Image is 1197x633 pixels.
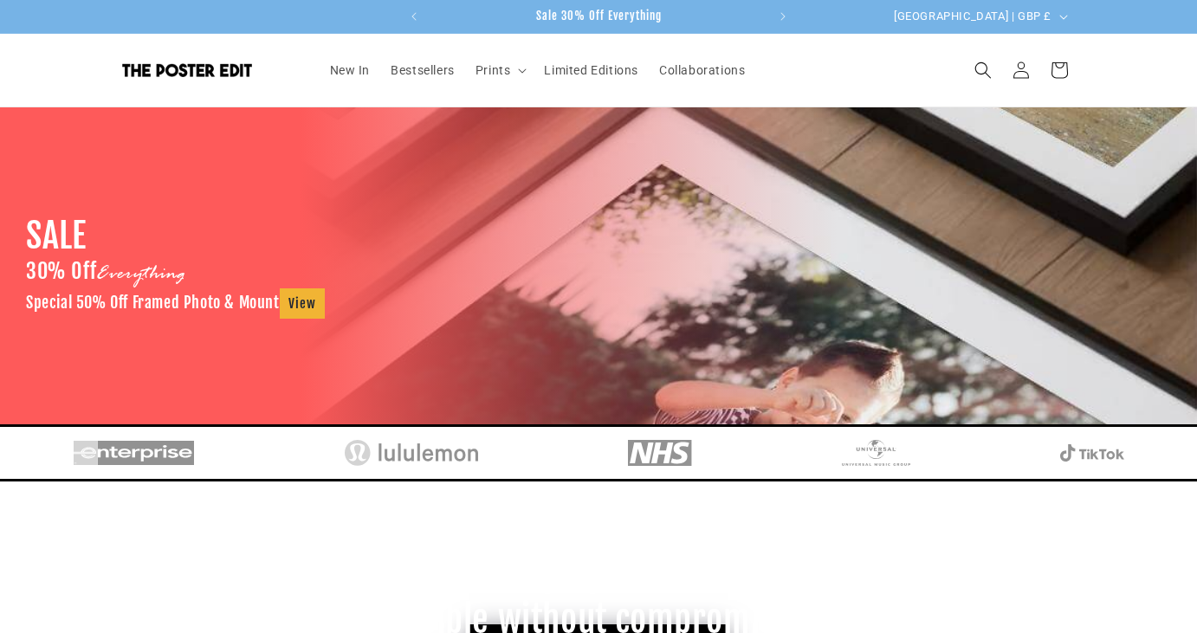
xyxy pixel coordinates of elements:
span: Bestsellers [391,62,455,78]
img: The Poster Edit [122,63,252,77]
a: View [280,288,325,319]
h2: 30% Off [26,258,185,288]
span: Everything [96,262,185,287]
span: Sale 30% Off Everything [536,9,662,23]
span: Prints [476,62,511,78]
summary: Search [964,51,1002,89]
a: Limited Editions [534,52,649,88]
a: Bestsellers [380,52,465,88]
a: Collaborations [649,52,755,88]
h1: SALE [26,213,86,258]
summary: Prints [465,52,534,88]
a: The Poster Edit [116,57,302,84]
span: New In [330,62,371,78]
span: Limited Editions [544,62,638,78]
span: Collaborations [659,62,745,78]
h3: Special 50% Off Framed Photo & Mount [26,288,325,319]
a: New In [320,52,381,88]
span: [GEOGRAPHIC_DATA] | GBP £ [894,8,1051,25]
